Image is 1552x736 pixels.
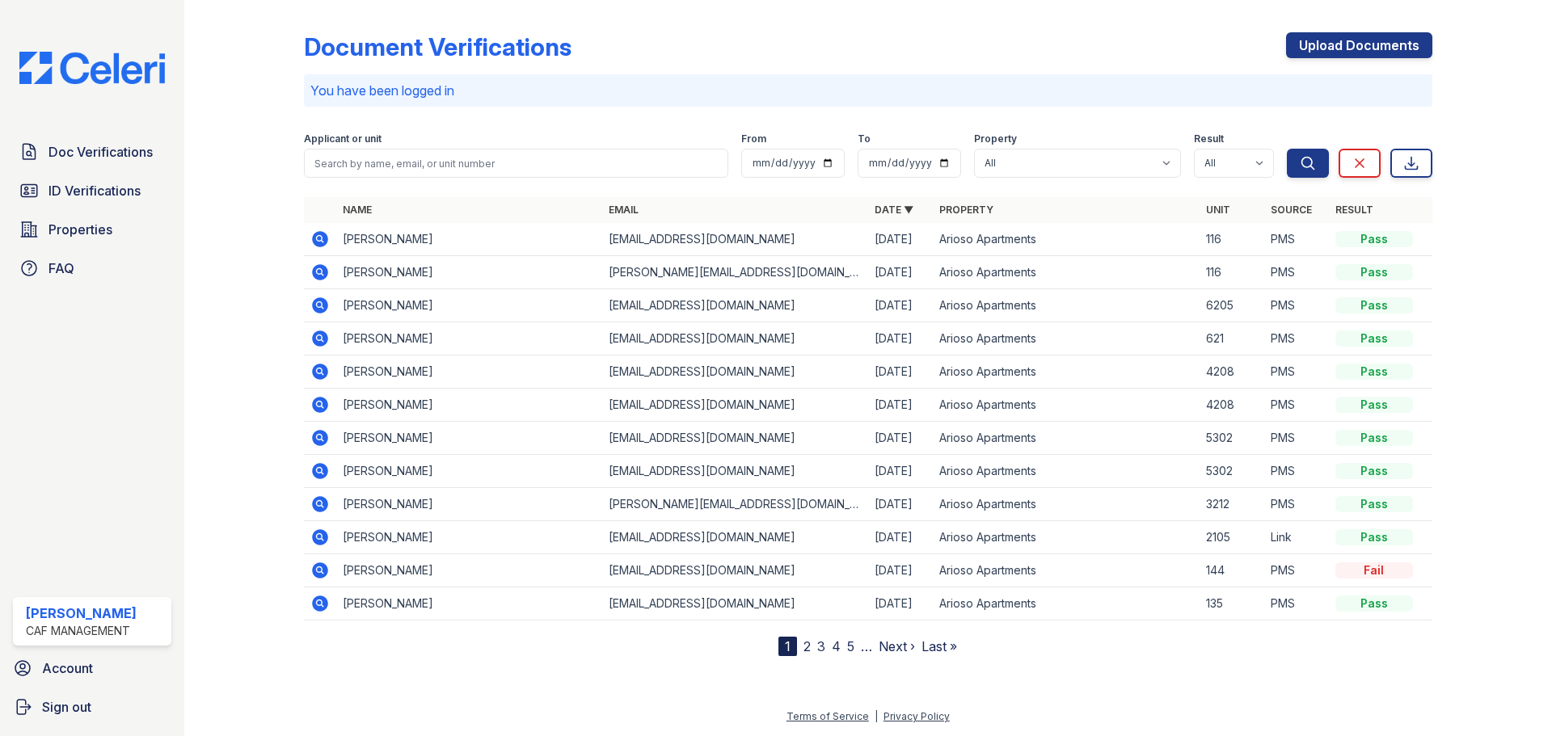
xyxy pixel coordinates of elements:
div: Pass [1335,529,1413,545]
div: Pass [1335,330,1413,347]
td: [DATE] [868,322,933,355]
td: [PERSON_NAME] [336,488,602,521]
div: Pass [1335,430,1413,446]
td: 135 [1200,587,1264,620]
td: [DATE] [868,587,933,620]
td: 5302 [1200,455,1264,488]
div: [PERSON_NAME] [26,604,137,623]
a: Properties [13,213,171,246]
td: 116 [1200,256,1264,289]
span: Properties [48,220,112,239]
a: FAQ [13,252,171,284]
td: Arioso Apartments [933,422,1199,455]
td: PMS [1264,223,1329,256]
td: 4208 [1200,355,1264,389]
div: Pass [1335,231,1413,247]
a: Sign out [6,691,178,723]
a: Date ▼ [875,204,913,216]
span: Doc Verifications [48,142,153,162]
td: Arioso Apartments [933,355,1199,389]
td: 621 [1200,322,1264,355]
div: Document Verifications [304,32,571,61]
div: | [875,710,878,722]
td: [PERSON_NAME] [336,587,602,620]
td: [EMAIL_ADDRESS][DOMAIN_NAME] [602,355,868,389]
td: [DATE] [868,289,933,322]
td: Arioso Apartments [933,521,1199,554]
label: To [858,132,871,145]
a: Terms of Service [787,710,869,722]
td: 2105 [1200,521,1264,554]
td: [DATE] [868,488,933,521]
td: Arioso Apartments [933,223,1199,256]
a: Property [939,204,993,216]
span: Account [42,658,93,678]
div: Pass [1335,595,1413,612]
a: 5 [847,638,854,654]
td: [DATE] [868,256,933,289]
td: [EMAIL_ADDRESS][DOMAIN_NAME] [602,389,868,422]
td: [DATE] [868,521,933,554]
td: 116 [1200,223,1264,256]
td: [EMAIL_ADDRESS][DOMAIN_NAME] [602,322,868,355]
td: [DATE] [868,422,933,455]
td: Arioso Apartments [933,488,1199,521]
td: [PERSON_NAME] [336,422,602,455]
td: Arioso Apartments [933,322,1199,355]
td: 6205 [1200,289,1264,322]
td: PMS [1264,389,1329,422]
div: Pass [1335,264,1413,280]
td: PMS [1264,322,1329,355]
a: Source [1271,204,1312,216]
td: PMS [1264,455,1329,488]
a: ID Verifications [13,175,171,207]
td: [PERSON_NAME] [336,389,602,422]
a: Email [609,204,639,216]
span: FAQ [48,259,74,278]
img: CE_Logo_Blue-a8612792a0a2168367f1c8372b55b34899dd931a85d93a1a3d3e32e68fde9ad4.png [6,52,178,84]
a: Result [1335,204,1373,216]
td: 144 [1200,554,1264,587]
td: [DATE] [868,389,933,422]
div: 1 [778,637,797,656]
a: Doc Verifications [13,136,171,168]
a: Upload Documents [1286,32,1432,58]
td: 4208 [1200,389,1264,422]
input: Search by name, email, or unit number [304,149,728,178]
td: Arioso Apartments [933,455,1199,488]
a: 3 [817,638,825,654]
td: [EMAIL_ADDRESS][DOMAIN_NAME] [602,422,868,455]
span: ID Verifications [48,181,141,200]
td: [DATE] [868,455,933,488]
div: CAF Management [26,623,137,639]
td: [PERSON_NAME] [336,355,602,389]
td: [EMAIL_ADDRESS][DOMAIN_NAME] [602,587,868,620]
td: Arioso Apartments [933,289,1199,322]
td: [PERSON_NAME] [336,554,602,587]
div: Fail [1335,562,1413,578]
a: Account [6,652,178,684]
td: PMS [1264,256,1329,289]
a: Privacy Policy [884,710,950,722]
a: Name [343,204,372,216]
td: Link [1264,521,1329,554]
div: Pass [1335,297,1413,313]
td: [PERSON_NAME] [336,289,602,322]
td: Arioso Apartments [933,587,1199,620]
a: 4 [832,638,841,654]
td: Arioso Apartments [933,256,1199,289]
label: Result [1194,132,1224,145]
label: Property [974,132,1017,145]
td: [EMAIL_ADDRESS][DOMAIN_NAME] [602,554,868,587]
td: 5302 [1200,422,1264,455]
td: Arioso Apartments [933,554,1199,587]
td: [PERSON_NAME] [336,521,602,554]
td: [PERSON_NAME][EMAIL_ADDRESS][DOMAIN_NAME] [602,256,868,289]
td: PMS [1264,422,1329,455]
td: PMS [1264,488,1329,521]
div: Pass [1335,364,1413,380]
td: [PERSON_NAME] [336,256,602,289]
td: PMS [1264,587,1329,620]
td: PMS [1264,289,1329,322]
td: [DATE] [868,554,933,587]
